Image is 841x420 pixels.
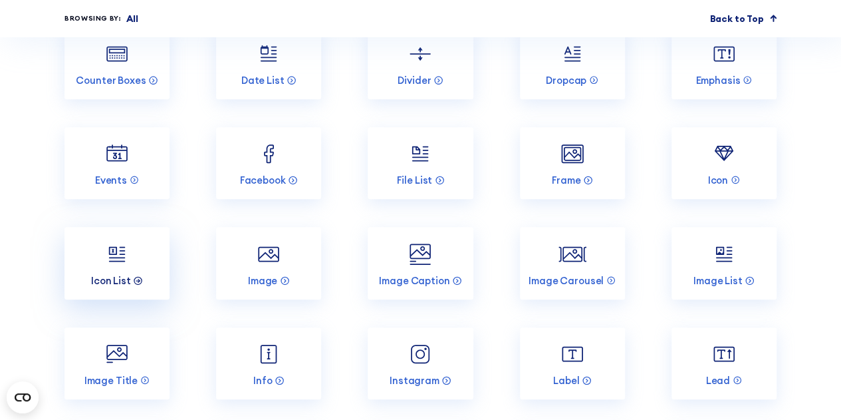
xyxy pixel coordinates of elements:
[103,340,131,368] img: Image Title
[379,274,449,287] p: Image Caption
[64,13,122,24] div: Browsing by:
[406,240,434,268] img: Image Caption
[255,340,283,368] img: Info
[406,340,434,368] img: Instagram
[709,12,777,26] a: Back to Top
[255,140,283,168] img: Facebook
[709,12,763,26] p: Back to Top
[553,374,579,387] p: Label
[253,374,272,387] p: Info
[695,74,740,87] p: Emphasis
[710,240,738,268] img: Image List
[64,27,170,99] a: Counter Boxes
[76,74,146,87] p: Counter Boxes
[255,240,283,268] img: Image
[103,40,131,68] img: Counter Boxes
[406,40,434,68] img: Divider
[368,327,473,400] a: Instagram
[529,274,604,287] p: Image Carousel
[91,274,131,287] p: Icon List
[708,174,728,186] p: Icon
[710,140,738,168] img: Icon
[368,227,473,300] a: Image Caption
[64,227,170,300] a: Icon List
[520,27,625,99] a: Dropcap
[216,227,321,300] a: Image
[671,127,777,200] a: Icon
[216,27,321,99] a: Date List
[95,174,127,186] p: Events
[103,240,131,268] img: Icon List
[710,40,738,68] img: Emphasis
[64,127,170,200] a: Events
[520,227,625,300] a: Image Carousel
[7,381,39,413] button: Open CMP widget
[671,27,777,99] a: Emphasis
[216,327,321,400] a: Info
[368,127,473,200] a: File List
[126,12,139,26] p: All
[558,40,586,68] img: Dropcap
[390,374,439,387] p: Instagram
[368,27,473,99] a: Divider
[64,327,170,400] a: Image Title
[255,40,283,68] img: Date List
[602,266,841,420] iframe: Chat Widget
[558,240,586,268] img: Image Carousel
[240,174,286,186] p: Facebook
[520,127,625,200] a: Frame
[103,140,131,168] img: Events
[671,227,777,300] a: Image List
[552,174,580,186] p: Frame
[398,74,431,87] p: Divider
[546,74,586,87] p: Dropcap
[558,340,586,368] img: Label
[406,140,434,168] img: File List
[248,274,277,287] p: Image
[216,127,321,200] a: Facebook
[396,174,432,186] p: File List
[520,327,625,400] a: Label
[558,140,586,168] img: Frame
[84,374,138,387] p: Image Title
[241,74,285,87] p: Date List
